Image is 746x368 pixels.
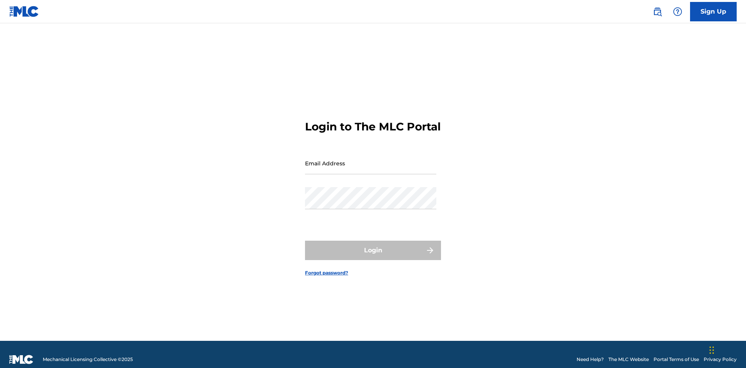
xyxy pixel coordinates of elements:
h3: Login to The MLC Portal [305,120,441,134]
span: Mechanical Licensing Collective © 2025 [43,356,133,363]
a: Portal Terms of Use [654,356,699,363]
a: Need Help? [577,356,604,363]
img: search [653,7,662,16]
img: logo [9,355,33,364]
img: help [673,7,682,16]
a: Forgot password? [305,269,348,276]
img: MLC Logo [9,6,39,17]
div: Drag [709,338,714,362]
iframe: Chat Widget [707,331,746,368]
a: The MLC Website [608,356,649,363]
a: Public Search [650,4,665,19]
div: Help [670,4,685,19]
a: Privacy Policy [704,356,737,363]
a: Sign Up [690,2,737,21]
